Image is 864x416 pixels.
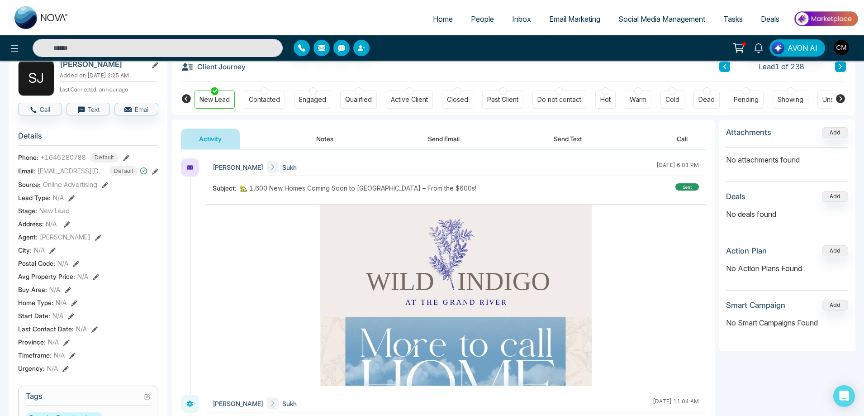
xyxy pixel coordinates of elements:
p: No Smart Campaigns Found [726,317,848,328]
span: Email: [18,166,35,176]
span: Default [90,153,119,163]
div: Qualified [345,95,372,104]
span: Lead Type: [18,193,51,202]
span: Last Contact Date : [18,324,74,334]
span: Lead 1 of 238 [759,61,804,72]
span: Subject: [213,183,240,193]
span: Phone: [18,153,38,162]
button: Email [114,103,158,115]
h3: Deals [726,192,745,201]
h3: Smart Campaign [726,301,785,310]
span: Inbox [512,14,531,24]
span: Province : [18,337,46,347]
div: New Lead [199,95,230,104]
h3: Client Journey [181,60,246,73]
span: +1646280788 [41,153,86,162]
button: Add [822,300,848,311]
button: Send Text [536,129,600,149]
h3: Attachments [726,128,771,137]
div: Pending [734,95,759,104]
div: Unspecified [822,95,859,104]
span: Sukh [282,399,297,408]
button: Add [822,191,848,202]
p: No Action Plans Found [726,263,848,274]
div: sent [675,183,699,191]
span: N/A [47,363,58,373]
span: [PERSON_NAME] [213,399,263,408]
span: Online Advertising [43,180,97,189]
span: N/A [46,220,57,228]
span: Social Media Management [618,14,705,24]
span: [PERSON_NAME] [213,163,263,172]
button: Notes [298,129,351,149]
span: [EMAIL_ADDRESS][DOMAIN_NAME] [38,166,105,176]
h3: Action Plan [726,246,767,255]
div: Warm [630,95,646,104]
span: N/A [54,350,65,360]
button: Call [659,129,706,149]
h3: Tags [26,392,151,406]
button: Text [66,103,110,115]
span: N/A [77,272,88,281]
div: Hot [600,95,611,104]
span: N/A [76,324,87,334]
span: [PERSON_NAME] [40,232,90,242]
a: People [462,10,503,28]
button: Call [18,103,62,115]
p: Added on [DATE] 2:25 AM [60,72,158,80]
div: [DATE] 11:04 AM [653,397,699,409]
div: Dead [698,95,715,104]
span: Urgency : [18,363,45,373]
h2: [PERSON_NAME] [60,60,144,69]
span: Tasks [723,14,743,24]
span: Deals [761,14,779,24]
span: N/A [56,298,66,307]
div: Open Intercom Messenger [833,385,855,407]
p: No deals found [726,209,848,220]
span: Home [433,14,453,24]
span: Home Type : [18,298,53,307]
span: Email Marketing [549,14,600,24]
p: No attachments found [726,148,848,165]
img: Market-place.gif [793,9,859,29]
span: People [471,14,494,24]
div: Showing [778,95,803,104]
h3: Details [18,131,158,145]
span: Buy Area : [18,285,47,294]
span: Sukh [282,163,297,172]
div: Cold [665,95,679,104]
div: Engaged [299,95,326,104]
span: Add [822,128,848,136]
span: Address: [18,219,57,229]
span: Agent: [18,232,38,242]
button: Add [822,245,848,256]
div: Closed [447,95,468,104]
span: N/A [57,258,68,268]
img: Lead Flow [772,42,784,54]
p: Last Connected: an hour ago [60,84,158,94]
a: Tasks [714,10,752,28]
span: N/A [34,245,45,255]
div: Do not contact [537,95,581,104]
button: Activity [181,129,240,149]
span: N/A [53,193,64,202]
a: Email Marketing [540,10,609,28]
a: Deals [752,10,788,28]
span: 🏡 1,600 New Homes Coming Soon to [GEOGRAPHIC_DATA] – From the $600s! [240,183,476,193]
span: New Lead [39,206,70,215]
a: Home [424,10,462,28]
div: [DATE] 6:01 PM [656,161,699,173]
img: User Avatar [834,40,849,55]
span: Source: [18,180,41,189]
div: Contacted [249,95,280,104]
span: N/A [52,311,63,320]
span: AVON AI [788,43,817,53]
a: Social Media Management [609,10,714,28]
span: Start Date : [18,311,50,320]
button: Add [822,127,848,138]
span: City : [18,245,32,255]
span: Timeframe : [18,350,52,360]
span: Stage: [18,206,37,215]
span: Default [109,166,138,176]
span: Postal Code : [18,258,55,268]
